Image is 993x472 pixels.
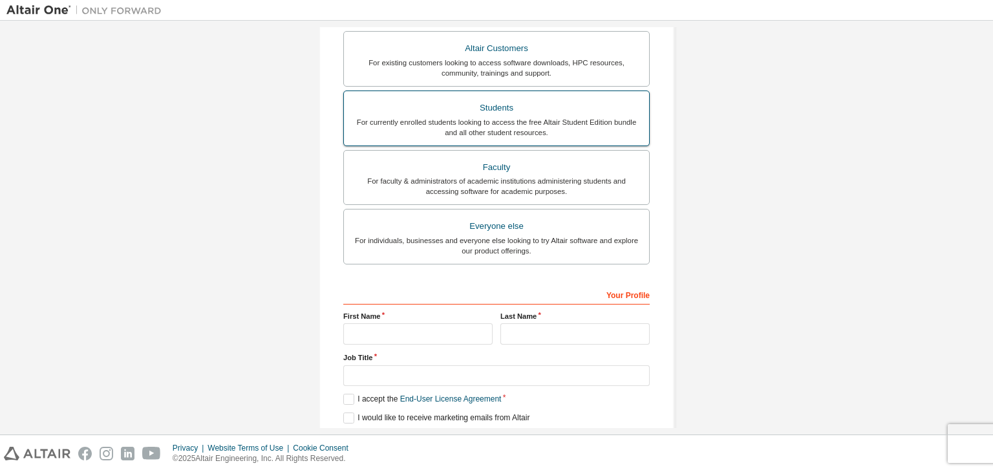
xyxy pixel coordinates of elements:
[121,447,134,460] img: linkedin.svg
[208,443,293,453] div: Website Terms of Use
[4,447,70,460] img: altair_logo.svg
[343,413,529,424] label: I would like to receive marketing emails from Altair
[352,176,641,197] div: For faculty & administrators of academic institutions administering students and accessing softwa...
[6,4,168,17] img: Altair One
[500,311,650,321] label: Last Name
[78,447,92,460] img: facebook.svg
[173,443,208,453] div: Privacy
[343,352,650,363] label: Job Title
[400,394,502,403] a: End-User License Agreement
[352,58,641,78] div: For existing customers looking to access software downloads, HPC resources, community, trainings ...
[352,217,641,235] div: Everyone else
[352,39,641,58] div: Altair Customers
[352,235,641,256] div: For individuals, businesses and everyone else looking to try Altair software and explore our prod...
[352,158,641,177] div: Faculty
[352,117,641,138] div: For currently enrolled students looking to access the free Altair Student Edition bundle and all ...
[343,311,493,321] label: First Name
[173,453,356,464] p: © 2025 Altair Engineering, Inc. All Rights Reserved.
[343,284,650,305] div: Your Profile
[142,447,161,460] img: youtube.svg
[352,99,641,117] div: Students
[100,447,113,460] img: instagram.svg
[343,394,501,405] label: I accept the
[293,443,356,453] div: Cookie Consent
